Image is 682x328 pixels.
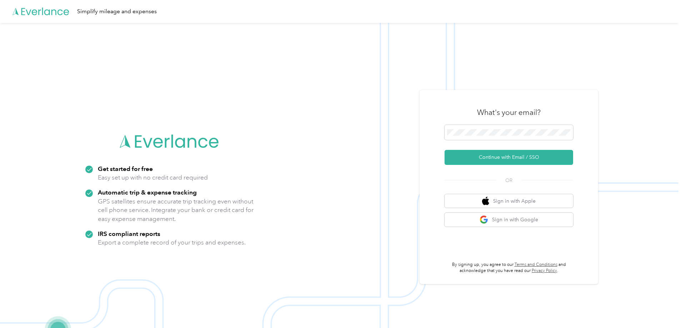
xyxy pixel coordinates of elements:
h3: What's your email? [477,107,541,117]
a: Terms and Conditions [515,262,557,267]
strong: Automatic trip & expense tracking [98,188,197,196]
p: Export a complete record of your trips and expenses. [98,238,246,247]
span: OR [496,177,521,184]
div: Simplify mileage and expenses [77,7,157,16]
button: Continue with Email / SSO [445,150,573,165]
img: apple logo [482,197,489,206]
button: apple logoSign in with Apple [445,194,573,208]
button: google logoSign in with Google [445,213,573,227]
p: Easy set up with no credit card required [98,173,208,182]
strong: IRS compliant reports [98,230,160,237]
strong: Get started for free [98,165,153,172]
img: google logo [480,215,488,224]
p: By signing up, you agree to our and acknowledge that you have read our . [445,262,573,274]
p: GPS satellites ensure accurate trip tracking even without cell phone service. Integrate your bank... [98,197,254,223]
a: Privacy Policy [532,268,557,273]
